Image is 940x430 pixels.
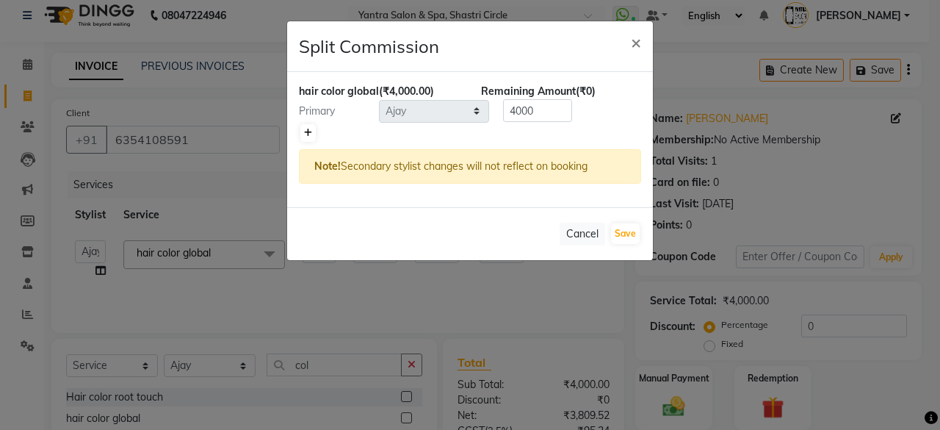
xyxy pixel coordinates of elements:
[299,149,641,184] div: Secondary stylist changes will not reflect on booking
[619,21,653,62] button: Close
[314,160,341,173] strong: Note!
[288,104,379,119] div: Primary
[560,223,605,246] button: Cancel
[481,85,576,98] span: Remaining Amount
[379,85,434,98] span: (₹4,000.00)
[576,85,596,98] span: (₹0)
[299,33,439,60] h4: Split Commission
[631,31,641,53] span: ×
[299,85,379,98] span: hair color global
[611,223,640,244] button: Save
